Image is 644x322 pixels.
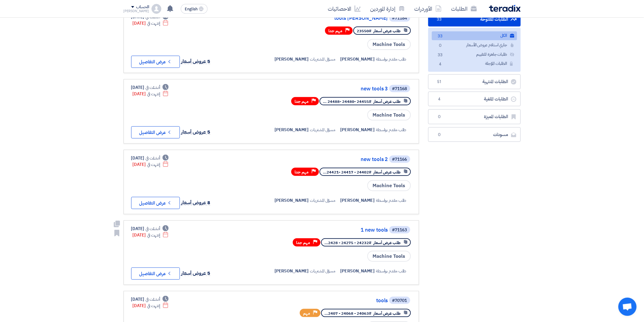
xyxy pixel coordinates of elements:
span: [PERSON_NAME] [341,197,375,204]
span: طلب عرض أسعار [374,169,401,175]
a: الأوردرات [410,2,446,16]
a: الاحصائيات [323,2,366,16]
span: طلب عرض أسعار [374,99,401,104]
a: الطلبات المميزة0 [428,109,521,124]
div: [DATE] [131,226,169,232]
span: 4 [437,61,444,68]
span: مهم جدا [329,28,343,34]
a: tools [266,298,388,303]
div: #71163 [392,228,407,232]
span: [PERSON_NAME] [275,127,309,133]
button: عرض التفاصيل [131,56,180,68]
span: [PERSON_NAME] [341,127,375,133]
button: عرض التفاصيل [131,197,180,209]
span: 0 [437,43,444,49]
span: مسؤل المشتريات [310,197,336,204]
span: #24063 - 24068 - 2407... [325,310,372,316]
div: #70701 [392,299,407,303]
div: [DATE] [133,20,169,26]
div: #71184 [392,16,407,20]
span: مهم جدا [295,169,309,175]
span: 0 [436,114,443,120]
div: #71166 [392,157,407,162]
div: [DATE] [133,91,169,97]
a: مسودات0 [428,127,521,142]
span: [PERSON_NAME] [275,197,309,204]
a: new tools 3 [266,86,388,92]
span: [PERSON_NAME] [275,56,309,62]
span: أنشئت في [145,84,160,91]
span: أنشئت في [145,296,160,303]
a: tools [PERSON_NAME] [266,16,388,21]
div: [DATE] [131,84,169,91]
a: طلبات جاهزة للتقييم [432,50,517,59]
span: [PERSON_NAME] [275,268,309,274]
a: Open chat [618,298,637,316]
span: إنتهت في [147,20,160,26]
a: الطلبات المؤجلة [432,59,517,68]
img: Teradix logo [489,5,521,12]
span: Machine Tools [367,180,411,191]
span: مسؤل المشتريات [310,56,336,62]
span: #24402 - 24417 -24421... [323,169,372,175]
span: طلب مقدم بواسطة [376,127,407,133]
span: أنشئت في [145,226,160,232]
span: 33 [437,33,444,40]
span: طلب مقدم بواسطة [376,56,407,62]
span: [PERSON_NAME] [341,56,375,62]
a: جاري استلام عروض الأسعار [432,41,517,50]
span: إنتهت في [147,91,160,97]
span: 8 عروض أسعار [181,199,211,206]
a: إدارة الموردين [366,2,410,16]
span: طلب عرض أسعار [374,240,401,246]
span: مسؤل المشتريات [310,268,336,274]
span: Machine Tools [367,39,411,50]
div: [PERSON_NAME] [124,9,149,13]
span: 5 عروض أسعار [181,270,211,277]
a: 1 new tools [266,227,388,233]
button: عرض التفاصيل [131,126,180,138]
a: الطلبات المنتهية51 [428,74,521,89]
img: profile_test.png [152,4,161,14]
span: 33 [437,52,444,58]
span: طلب مقدم بواسطة [376,197,407,204]
span: مسؤل المشتريات [310,127,336,133]
span: [PERSON_NAME] [341,268,375,274]
div: [DATE] [131,155,169,161]
div: الحساب [136,5,149,10]
a: الطلبات [446,2,482,16]
span: طلب مقدم بواسطة [376,268,407,274]
span: 0 [436,132,443,138]
div: #71168 [392,87,407,91]
span: إنتهت في [147,161,160,168]
div: [DATE] [133,232,169,238]
span: إنتهت في [147,232,160,238]
div: [DATE] [133,303,169,309]
a: الطلبات الملغية4 [428,92,521,107]
a: الكل [432,31,517,40]
span: English [185,7,198,11]
span: 33 [436,16,443,23]
span: إنتهت في [147,303,160,309]
span: 4 [436,96,443,102]
a: الطلبات المفتوحة33 [428,12,521,27]
span: أنشئت في [145,155,160,161]
span: مهم جدا [295,99,309,104]
span: مهم جدا [296,240,310,246]
span: Machine Tools [367,251,411,262]
span: 5 عروض أسعار [181,58,211,65]
span: طلب عرض أسعار [374,28,401,34]
span: 5 عروض أسعار [181,128,211,136]
span: Machine Tools [367,110,411,121]
a: new tools 2 [266,157,388,162]
span: #24232 - 24275 - 2428... [325,240,372,246]
div: [DATE] [133,161,169,168]
span: #23550 [357,28,372,34]
span: طلب عرض أسعار [374,310,401,316]
button: English [181,4,208,14]
button: عرض التفاصيل [131,268,180,280]
span: مهم [303,310,310,316]
span: 51 [436,79,443,85]
span: #24455 -24480 -24488 ... [323,99,372,104]
div: [DATE] [131,296,169,303]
